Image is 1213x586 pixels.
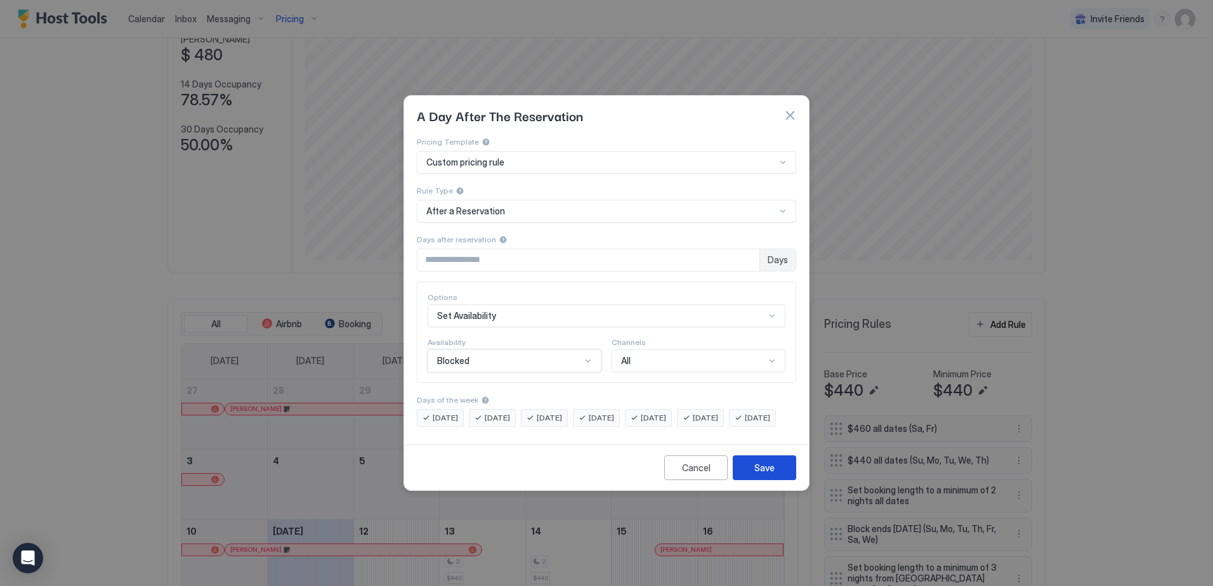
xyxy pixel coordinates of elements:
[437,355,469,367] span: Blocked
[693,412,718,424] span: [DATE]
[664,455,728,480] button: Cancel
[417,137,479,146] span: Pricing Template
[754,461,775,474] div: Save
[13,543,43,573] div: Open Intercom Messenger
[589,412,614,424] span: [DATE]
[433,412,458,424] span: [DATE]
[768,254,788,266] span: Days
[733,455,796,480] button: Save
[428,292,457,302] span: Options
[426,157,504,168] span: Custom pricing rule
[745,412,770,424] span: [DATE]
[426,205,505,217] span: After a Reservation
[437,310,496,322] span: Set Availability
[417,106,583,125] span: A Day After The Reservation
[612,337,646,347] span: Channels
[417,235,496,244] span: Days after reservation
[417,249,759,271] input: Input Field
[428,337,466,347] span: Availability
[641,412,666,424] span: [DATE]
[621,355,631,367] span: All
[537,412,562,424] span: [DATE]
[417,186,453,195] span: Rule Type
[682,461,711,474] div: Cancel
[417,395,478,405] span: Days of the week
[485,412,510,424] span: [DATE]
